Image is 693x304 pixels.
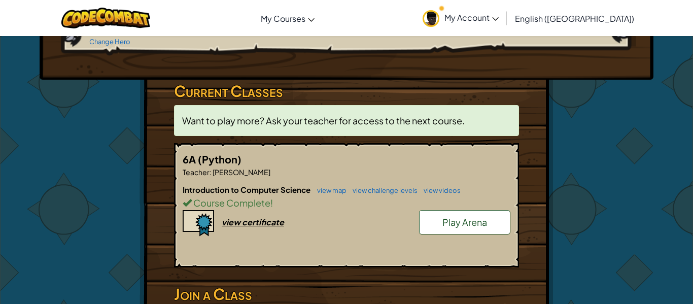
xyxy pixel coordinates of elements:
span: : [210,167,212,177]
img: CodeCombat logo [61,8,150,28]
h3: Current Classes [174,80,519,103]
a: view videos [419,186,461,194]
img: certificate-icon.png [183,210,214,237]
span: My Account [444,12,499,23]
a: view challenge levels [348,186,418,194]
a: view certificate [183,217,284,227]
span: ! [270,197,273,209]
span: Want to play more? Ask your teacher for access to the next course. [182,115,465,126]
span: Play Arena [442,216,487,228]
span: 6A [183,153,198,165]
span: My Courses [261,13,305,24]
a: My Courses [256,5,320,32]
span: (Python) [198,153,241,165]
span: English ([GEOGRAPHIC_DATA]) [515,13,634,24]
a: view map [312,186,346,194]
a: My Account [418,2,504,34]
span: Teacher [183,167,210,177]
span: [PERSON_NAME] [212,167,270,177]
a: English ([GEOGRAPHIC_DATA]) [510,5,639,32]
div: view certificate [222,217,284,227]
span: Course Complete [192,197,270,209]
span: Introduction to Computer Science [183,185,312,194]
a: Change Hero [89,38,130,46]
img: avatar [423,10,439,27]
